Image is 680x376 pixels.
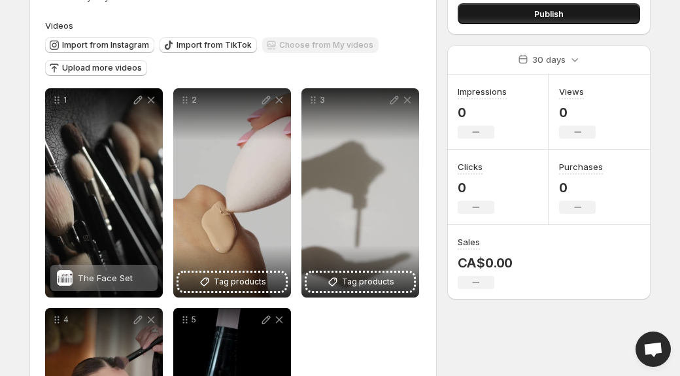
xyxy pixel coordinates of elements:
span: Import from TikTok [177,40,252,50]
div: 1The Face SetThe Face Set [45,88,163,298]
span: Import from Instagram [62,40,149,50]
p: 4 [63,315,131,325]
h3: Sales [458,235,480,248]
a: Open chat [636,332,671,367]
button: Import from Instagram [45,37,154,53]
h3: Clicks [458,160,483,173]
p: 1 [63,95,131,105]
h3: Purchases [559,160,603,173]
p: 0 [559,180,603,196]
span: Tag products [342,275,394,288]
h3: Impressions [458,85,507,98]
button: Tag products [307,273,414,291]
p: CA$0.00 [458,255,513,271]
p: 0 [458,180,494,196]
div: 2Tag products [173,88,291,298]
button: Import from TikTok [160,37,257,53]
p: 5 [192,315,260,325]
p: 0 [458,105,507,120]
p: 30 days [532,53,566,66]
span: Videos [45,20,73,31]
button: Publish [458,3,640,24]
span: Tag products [214,275,266,288]
p: 0 [559,105,596,120]
p: 2 [192,95,260,105]
h3: Views [559,85,584,98]
span: The Face Set [78,273,133,283]
button: Upload more videos [45,60,147,76]
button: Tag products [178,273,286,291]
img: The Face Set [57,270,73,286]
span: Upload more videos [62,63,142,73]
span: Publish [534,7,564,20]
p: 3 [320,95,388,105]
div: 3Tag products [301,88,419,298]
